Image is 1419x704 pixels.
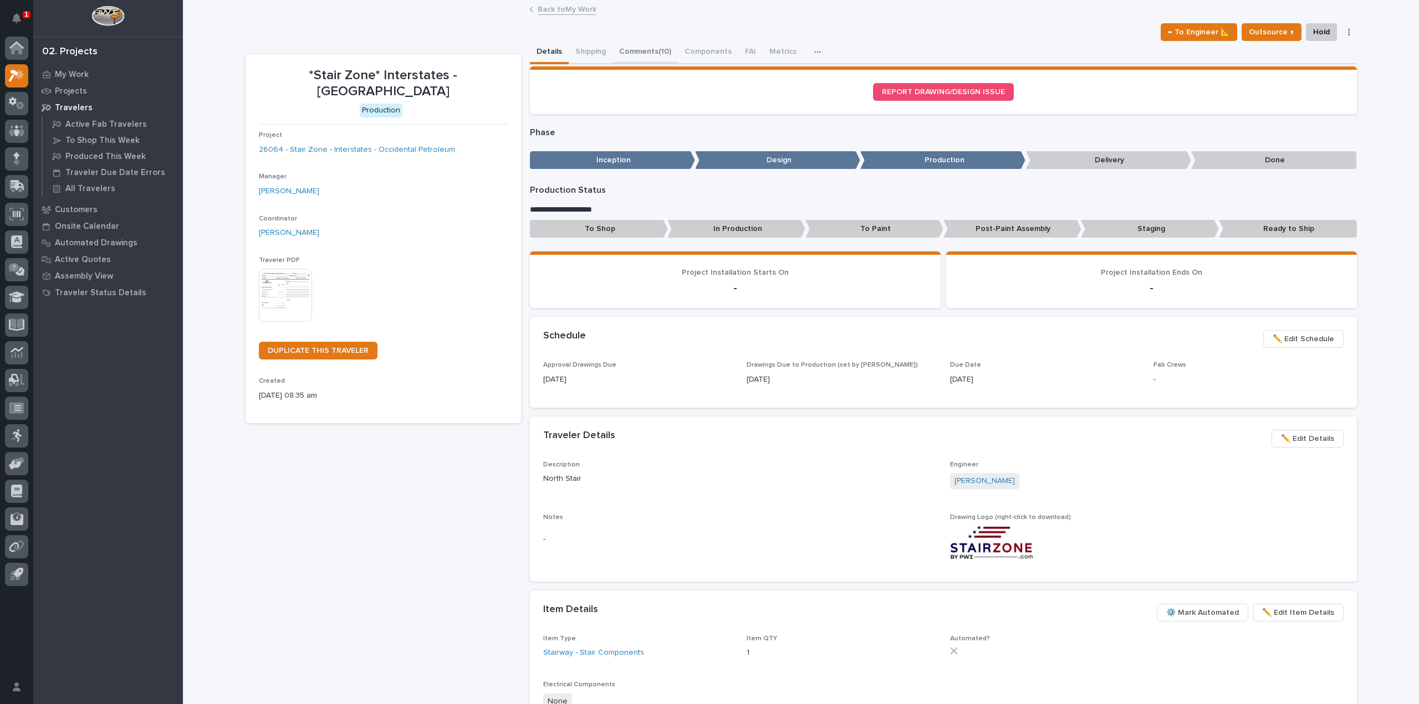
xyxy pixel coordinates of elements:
[55,255,111,265] p: Active Quotes
[695,151,860,169] p: Design
[1281,432,1334,445] span: ✏️ Edit Details
[43,148,183,164] a: Produced This Week
[1263,330,1344,348] button: ✏️ Edit Schedule
[55,70,89,80] p: My Work
[747,635,777,642] span: Item QTY
[24,11,28,18] p: 1
[43,165,183,180] a: Traveler Due Date Errors
[55,103,93,113] p: Travelers
[268,347,369,354] span: DUPLICATE THIS TRAVELER
[612,41,678,64] button: Comments (10)
[667,220,805,238] p: In Production
[882,88,1005,96] span: REPORT DRAWING/DESIGN ISSUE
[543,514,563,521] span: Notes
[33,268,183,284] a: Assembly View
[954,475,1015,487] a: [PERSON_NAME]
[1168,25,1230,39] span: ← To Engineer 📐
[543,374,733,386] p: [DATE]
[1161,23,1237,41] button: ← To Engineer 📐
[747,362,918,368] span: Drawings Due to Production (set by [PERSON_NAME])
[259,144,455,156] a: 26064 - Stair Zone - Interstates - Occidental Petroleum
[259,132,282,138] span: Project
[259,215,297,222] span: Coordinator
[55,205,98,215] p: Customers
[33,251,183,268] a: Active Quotes
[55,222,119,232] p: Onsite Calendar
[259,390,508,402] p: [DATE] 08:35 am
[1273,332,1334,346] span: ✏️ Edit Schedule
[543,461,580,468] span: Description
[5,7,28,30] button: Notifications
[738,41,763,64] button: FAI
[530,220,668,238] p: To Shop
[543,681,615,688] span: Electrical Components
[805,220,943,238] p: To Paint
[950,461,978,468] span: Engineer
[65,120,147,130] p: Active Fab Travelers
[950,635,990,642] span: Automated?
[259,186,319,197] a: [PERSON_NAME]
[543,330,586,342] h2: Schedule
[55,271,113,281] p: Assembly View
[530,185,1357,196] p: Production Status
[1249,25,1294,39] span: Outsource ↑
[950,374,1140,386] p: [DATE]
[1157,604,1248,621] button: ⚙️ Mark Automated
[950,362,981,368] span: Due Date
[1313,25,1330,39] span: Hold
[65,168,165,178] p: Traveler Due Date Errors
[543,430,615,442] h2: Traveler Details
[543,473,937,485] p: North Stair
[259,342,377,359] a: DUPLICATE THIS TRAVELER
[259,173,287,180] span: Manager
[747,647,937,659] p: 1
[747,374,937,386] p: [DATE]
[259,227,319,239] a: [PERSON_NAME]
[1272,430,1344,448] button: ✏️ Edit Details
[543,604,598,616] h2: Item Details
[42,46,98,58] div: 02. Projects
[682,269,789,276] span: Project Installation Starts On
[1153,362,1186,368] span: Fab Crews
[543,635,576,642] span: Item Type
[1166,606,1239,619] span: ⚙️ Mark Automated
[530,127,1357,138] p: Phase
[14,13,28,31] div: Notifications1
[259,257,300,264] span: Traveler PDF
[33,234,183,251] a: Automated Drawings
[33,83,183,99] a: Projects
[763,41,803,64] button: Metrics
[530,41,569,64] button: Details
[873,83,1014,101] a: REPORT DRAWING/DESIGN ISSUE
[1153,374,1344,386] p: -
[1262,606,1334,619] span: ✏️ Edit Item Details
[33,201,183,218] a: Customers
[1101,269,1202,276] span: Project Installation Ends On
[259,378,285,384] span: Created
[543,281,927,295] p: -
[65,136,140,146] p: To Shop This Week
[943,220,1081,238] p: Post-Paint Assembly
[55,288,146,298] p: Traveler Status Details
[43,132,183,148] a: To Shop This Week
[543,647,644,659] a: Stairway - Stair Components
[33,284,183,301] a: Traveler Status Details
[55,86,87,96] p: Projects
[543,362,616,368] span: Approval Drawings Due
[55,238,137,248] p: Automated Drawings
[959,281,1344,295] p: -
[65,152,146,162] p: Produced This Week
[1026,151,1191,169] p: Delivery
[1191,151,1356,169] p: Done
[33,99,183,116] a: Travelers
[860,151,1025,169] p: Production
[543,533,937,545] p: -
[259,68,508,100] p: *Stair Zone* Interstates - [GEOGRAPHIC_DATA]
[43,181,183,196] a: All Travelers
[569,41,612,64] button: Shipping
[33,66,183,83] a: My Work
[678,41,738,64] button: Components
[950,526,1033,559] img: OSHAylI9HmeTpPUiFHydqDqhA0th8-9ykhe_8WB-VNg
[1219,220,1357,238] p: Ready to Ship
[950,514,1071,521] span: Drawing Logo (right-click to download)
